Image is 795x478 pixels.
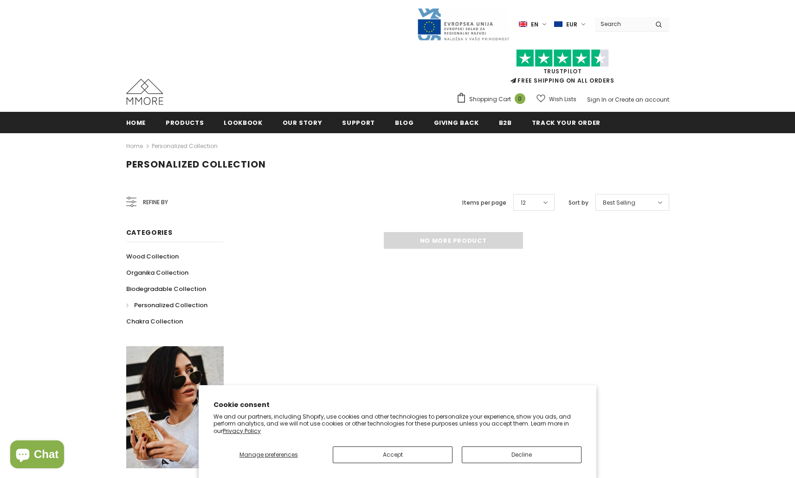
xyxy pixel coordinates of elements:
img: Javni Razpis [417,7,510,41]
button: Accept [333,446,452,463]
span: Lookbook [224,118,262,127]
span: Giving back [434,118,479,127]
a: support [342,112,375,133]
span: Products [166,118,204,127]
span: or [608,96,614,103]
a: Personalized Collection [152,142,218,150]
a: Wood Collection [126,248,179,265]
button: Decline [462,446,582,463]
span: B2B [499,118,512,127]
input: Search Site [595,17,648,31]
span: Manage preferences [239,451,298,459]
span: Personalized Collection [126,158,266,171]
span: Wish Lists [549,95,576,104]
img: Trust Pilot Stars [516,49,609,67]
span: Blog [395,118,414,127]
a: Javni Razpis [417,20,510,28]
a: Products [166,112,204,133]
h2: Cookie consent [213,400,582,410]
span: Categories [126,228,173,237]
a: Chakra Collection [126,313,183,329]
label: Sort by [569,198,588,207]
a: Privacy Policy [223,427,261,435]
a: Personalized Collection [126,297,207,313]
a: Lookbook [224,112,262,133]
span: 0 [515,93,525,104]
span: support [342,118,375,127]
a: Giving back [434,112,479,133]
a: Track your order [532,112,601,133]
p: We and our partners, including Shopify, use cookies and other technologies to personalize your ex... [213,413,582,435]
span: en [531,20,538,29]
span: EUR [566,20,577,29]
a: Sign In [587,96,607,103]
span: Best Selling [603,198,635,207]
a: Blog [395,112,414,133]
a: B2B [499,112,512,133]
img: MMORE Cases [126,79,163,105]
span: FREE SHIPPING ON ALL ORDERS [456,53,669,84]
button: Manage preferences [213,446,323,463]
a: Home [126,112,146,133]
span: Our Story [283,118,323,127]
img: i-lang-1.png [519,20,527,28]
a: Shopping Cart 0 [456,92,530,106]
inbox-online-store-chat: Shopify online store chat [7,440,67,471]
span: 12 [521,198,526,207]
span: Organika Collection [126,268,188,277]
span: Home [126,118,146,127]
a: Organika Collection [126,265,188,281]
span: Track your order [532,118,601,127]
a: Home [126,141,143,152]
span: Biodegradable Collection [126,284,206,293]
a: Create an account [615,96,669,103]
span: Refine by [143,197,168,207]
a: Biodegradable Collection [126,281,206,297]
span: Personalized Collection [134,301,207,310]
a: Trustpilot [543,67,582,75]
span: Chakra Collection [126,317,183,326]
label: Items per page [462,198,506,207]
span: Shopping Cart [469,95,511,104]
span: Wood Collection [126,252,179,261]
a: Our Story [283,112,323,133]
a: Wish Lists [536,91,576,107]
